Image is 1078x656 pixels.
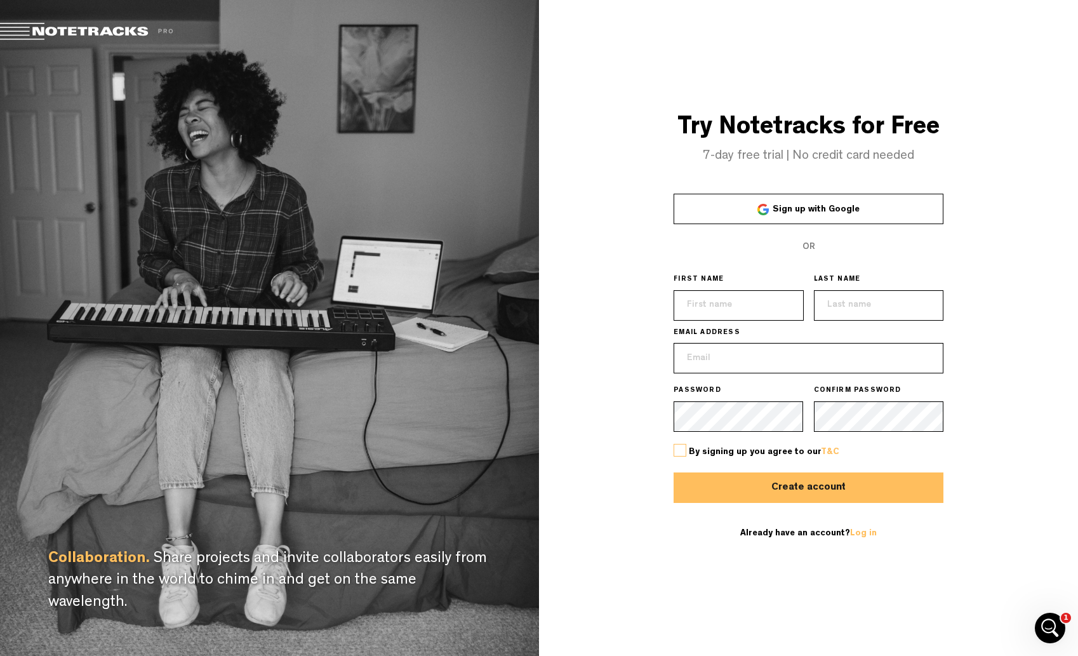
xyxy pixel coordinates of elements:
h4: 7-day free trial | No credit card needed [539,149,1078,163]
h3: Try Notetracks for Free [539,115,1078,143]
span: CONFIRM PASSWORD [814,386,902,396]
a: Log in [850,529,877,538]
a: T&C [821,448,839,457]
button: Create account [674,472,943,503]
span: EMAIL ADDRESS [674,328,740,338]
span: By signing up you agree to our [689,448,839,457]
span: Share projects and invite collaborators easily from anywhere in the world to chime in and get on ... [48,552,487,611]
span: Collaboration. [48,552,150,567]
input: Email [674,343,943,373]
span: Already have an account? [740,529,877,538]
span: PASSWORD [674,386,721,396]
span: FIRST NAME [674,275,724,285]
span: OR [802,243,815,251]
input: First name [674,290,803,321]
iframe: Intercom live chat [1035,613,1065,643]
input: Last name [814,290,943,321]
span: LAST NAME [814,275,861,285]
span: 1 [1061,613,1071,623]
span: Sign up with Google [773,205,860,214]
